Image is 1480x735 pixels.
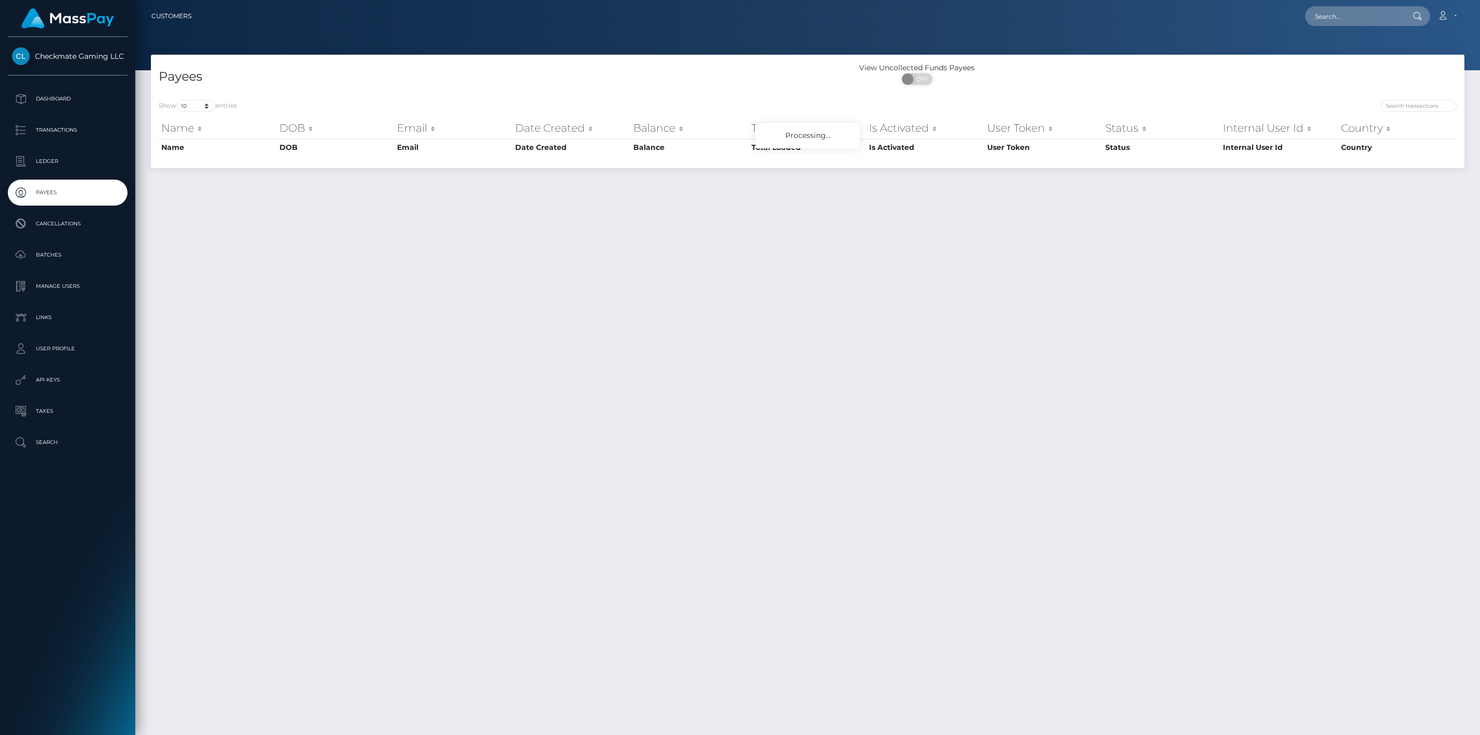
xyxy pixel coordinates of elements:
th: Balance [631,118,749,138]
th: Is Activated [866,118,985,138]
a: Payees [8,180,127,206]
th: Internal User Id [1220,118,1338,138]
p: Payees [12,185,123,200]
p: Batches [12,247,123,263]
th: Country [1338,118,1457,138]
th: Date Created [513,139,631,156]
th: Date Created [513,118,631,138]
p: Taxes [12,403,123,419]
th: User Token [985,139,1103,156]
th: Name [159,139,277,156]
a: Batches [8,242,127,268]
p: Cancellations [12,216,123,232]
a: Dashboard [8,86,127,112]
p: User Profile [12,341,123,357]
p: Dashboard [12,91,123,107]
th: Status [1103,118,1221,138]
div: View Uncollected Funds Payees [808,62,1027,73]
input: Search... [1305,6,1403,26]
img: Checkmate Gaming LLC [12,47,30,65]
th: Status [1103,139,1221,156]
div: Processing... [756,123,860,148]
a: Manage Users [8,273,127,299]
span: OFF [908,73,934,85]
select: Showentries [176,100,215,112]
th: DOB [277,139,395,156]
a: Ledger [8,148,127,174]
th: Balance [631,139,749,156]
th: DOB [277,118,395,138]
p: API Keys [12,372,123,388]
th: Country [1338,139,1457,156]
th: Name [159,118,277,138]
p: Links [12,310,123,325]
th: Email [394,139,513,156]
th: User Token [985,118,1103,138]
input: Search transactions [1381,100,1457,112]
th: Internal User Id [1220,139,1338,156]
th: Is Activated [866,139,985,156]
a: Taxes [8,398,127,424]
a: Customers [151,5,192,27]
a: Links [8,305,127,331]
th: Total Loaded [749,118,867,138]
label: Show entries [159,100,237,112]
th: Total Loaded [749,139,867,156]
p: Manage Users [12,278,123,294]
a: Cancellations [8,211,127,237]
a: Search [8,429,127,455]
a: API Keys [8,367,127,393]
th: Email [394,118,513,138]
span: Checkmate Gaming LLC [8,52,127,61]
a: Transactions [8,117,127,143]
img: MassPay Logo [21,8,114,29]
p: Transactions [12,122,123,138]
p: Ledger [12,154,123,169]
h4: Payees [159,68,800,86]
p: Search [12,435,123,450]
a: User Profile [8,336,127,362]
